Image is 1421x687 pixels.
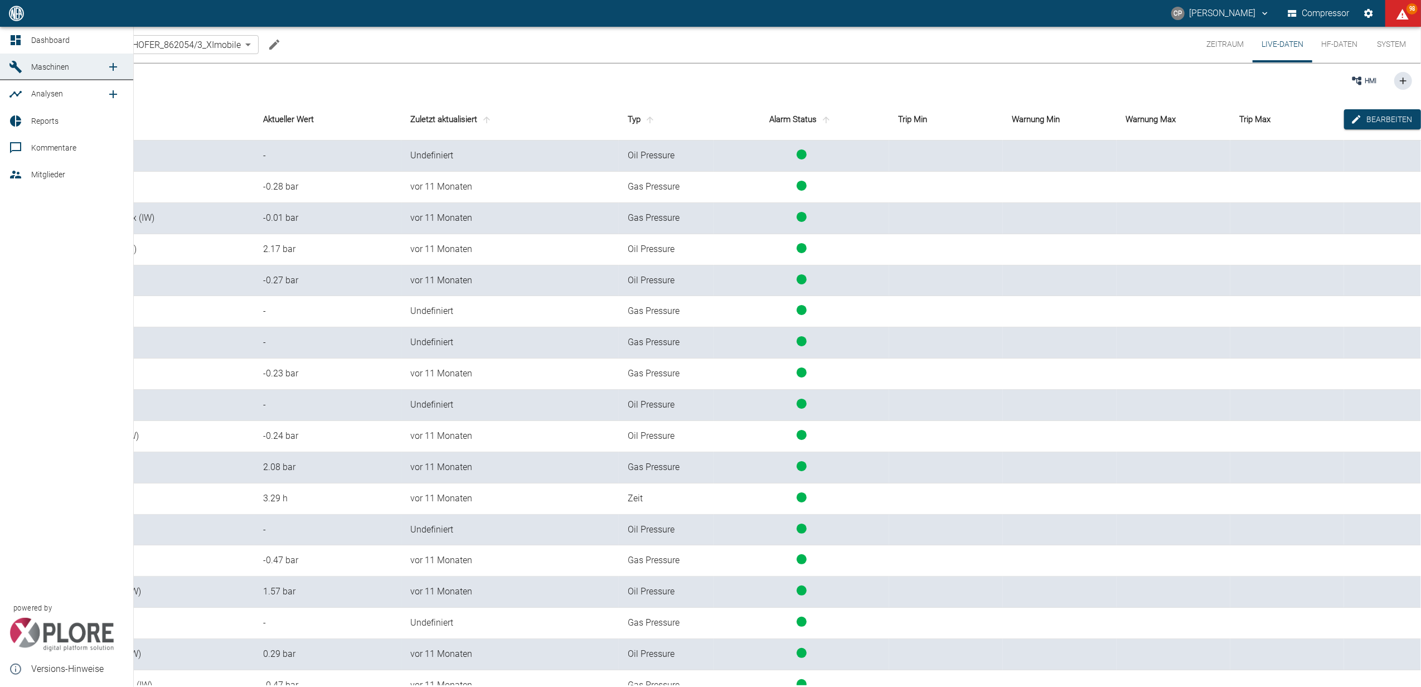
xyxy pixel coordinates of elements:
[797,181,807,191] span: status-running
[1171,7,1185,20] div: CP
[254,99,401,141] th: Aktueller Wert
[797,617,807,627] span: status-running
[8,6,25,21] img: logo
[401,327,619,359] td: Undefiniert
[410,648,610,661] div: 22.10.2024, 15:24:37
[797,648,807,658] span: status-running
[102,83,124,105] a: new /analyses/list/0
[797,336,807,346] span: status-running
[263,554,392,567] div: -0.4727141080365982 bar
[619,296,714,327] td: Gas Pressure
[401,296,619,327] td: Undefiniert
[797,305,807,315] span: status-running
[31,662,124,676] span: Versions-Hinweise
[1230,99,1344,141] th: Trip Max
[31,390,254,421] td: 2. Stufe Öldruck (IW)
[401,515,619,546] td: Undefiniert
[31,141,254,172] td: 2. Stufe Comp. (IW)
[797,149,807,159] span: status-running
[643,115,657,125] span: sort-type
[13,603,52,613] span: powered by
[619,483,714,515] td: Zeit
[619,452,714,483] td: Gas Pressure
[31,421,254,452] td: 1. Stufe Öldruck_min (IW)
[619,141,714,172] td: Oil Pressure
[31,577,254,608] td: 2. Stufe Öldruck_max (IW)
[410,430,610,443] div: 22.10.2024, 15:24:37
[1253,27,1312,62] button: Live-Daten
[31,327,254,359] td: Enddruck (IW)
[1366,27,1417,62] button: System
[102,56,124,78] a: new /machines
[619,545,714,577] td: Gas Pressure
[263,305,392,318] div: -
[619,203,714,234] td: Gas Pressure
[1003,99,1117,141] th: Warnung Min
[263,430,392,443] div: -0.23826433316571638 bar
[797,243,807,253] span: status-running
[410,461,610,474] div: 22.10.2024, 15:24:37
[31,483,254,515] td: OperatingHours (IW)
[797,461,807,471] span: status-running
[619,234,714,265] td: Oil Pressure
[619,577,714,608] td: Oil Pressure
[263,492,392,505] div: 3.289818828777778 h
[797,586,807,596] span: status-running
[263,33,285,56] button: Machine bearbeiten
[619,639,714,670] td: Oil Pressure
[31,203,254,234] td: Zwischendruck 1/2_max (IW)
[1197,27,1253,62] button: Zeitraum
[31,172,254,203] td: Saugdruck_min (IW)
[263,243,392,256] div: 2.1727552375523373 bar
[410,492,610,505] div: 22.10.2024, 15:30:47
[619,421,714,452] td: Oil Pressure
[410,367,610,380] div: 22.10.2024, 15:24:37
[1170,3,1272,23] button: christoph.palm@neuman-esser.com
[797,212,807,222] span: status-running
[410,243,610,256] div: 22.10.2024, 15:24:37
[1286,3,1352,23] button: Compressor
[619,359,714,390] td: Gas Pressure
[819,115,833,125] span: sort-status
[31,36,70,45] span: Dashboard
[619,515,714,546] td: Oil Pressure
[263,524,392,536] div: -
[31,608,254,639] td: Saugdruck (IW)
[31,234,254,265] td: 2. Stufe Comp._max (IW)
[479,115,494,125] span: sort-time
[31,62,69,71] span: Maschinen
[619,265,714,297] td: Oil Pressure
[401,608,619,639] td: Undefiniert
[1359,3,1379,23] button: Einstellungen
[410,554,610,567] div: 22.10.2024, 15:24:37
[263,648,392,661] div: 0.2870770971640013 bar
[1365,76,1376,86] span: HMI
[401,99,619,141] th: Zuletzt aktualisiert
[889,99,1003,141] th: Trip Min
[263,617,392,630] div: -
[797,492,807,502] span: status-running
[263,336,392,349] div: -
[410,586,610,598] div: 22.10.2024, 15:24:37
[31,117,59,125] span: Reports
[31,143,76,152] span: Kommentare
[31,89,63,98] span: Analysen
[410,181,610,193] div: 22.10.2024, 15:24:37
[714,99,889,141] th: Alarm Status
[1117,99,1230,141] th: Warnung Max
[1344,109,1421,130] button: edit-alarms
[263,274,392,287] div: -0.2726616887230193 bar
[797,524,807,534] span: status-running
[619,99,714,141] th: Typ
[263,367,392,380] div: -0.22799670701351715 bar
[41,38,241,51] a: DLR-Hardthausen_HOFER_862054/3_XImobile
[263,181,392,193] div: -0.2817816629758454 bar
[31,545,254,577] td: Enddruck_min (IW)
[1312,27,1366,62] button: HF-Daten
[9,618,114,651] img: Xplore Logo
[797,554,807,564] span: status-running
[401,141,619,172] td: Undefiniert
[401,390,619,421] td: Undefiniert
[619,172,714,203] td: Gas Pressure
[31,359,254,390] td: Saugdruck_max (IW)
